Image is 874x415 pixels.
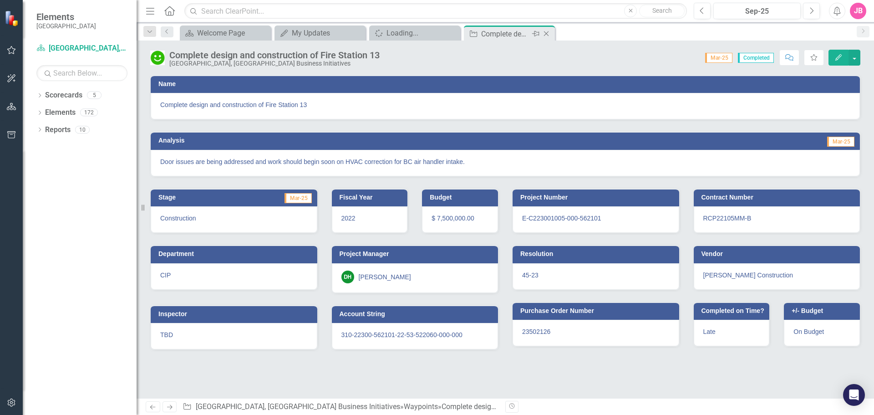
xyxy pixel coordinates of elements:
span: Mar-25 [827,137,854,147]
img: Completed [150,51,165,65]
h3: Purchase Order Number [520,307,675,314]
span: E-C223001005-000-562101 [522,215,601,222]
span: Construction [160,215,196,222]
a: Elements [45,108,76,118]
h3: +/- Budget [792,307,855,314]
div: » » [183,402,498,412]
span: CIP [160,272,171,279]
small: [GEOGRAPHIC_DATA] [36,22,96,30]
span: [PERSON_NAME] Construction [703,272,793,279]
div: DH [341,271,354,283]
a: [GEOGRAPHIC_DATA], [GEOGRAPHIC_DATA] Business Initiatives [196,402,400,411]
button: Sep-25 [713,3,801,19]
span: 45-23 [522,272,539,279]
h3: Project Number [520,194,675,201]
div: Sep-25 [716,6,798,17]
img: ClearPoint Strategy [5,10,20,26]
h3: Budget [430,194,493,201]
h3: Completed on Time? [701,307,765,314]
div: [PERSON_NAME] [359,272,411,282]
span: Mar-25 [285,193,312,203]
div: Complete design and construction of Fire Station 13 [481,28,530,40]
h3: Contract Number [701,194,856,201]
span: Elements [36,11,96,22]
a: Scorecards [45,90,82,101]
button: Search [639,5,685,17]
h3: Stage [158,194,217,201]
div: Loading... [386,27,458,39]
span: Completed [738,53,774,63]
h3: Resolution [520,251,675,257]
input: Search Below... [36,65,127,81]
span: 310-22300-562101-22-53-522060-000-000 [341,331,462,338]
button: JB [850,3,866,19]
div: My Updates [292,27,363,39]
h3: Department [158,251,313,257]
a: My Updates [277,27,363,39]
a: Waypoints [404,402,438,411]
h3: Analysis [158,137,494,144]
h3: Vendor [701,251,856,257]
div: [GEOGRAPHIC_DATA], [GEOGRAPHIC_DATA] Business Initiatives [169,60,380,67]
span: Complete design and construction of Fire Station 13 [160,100,850,109]
span: $ 7,500,000.00 [432,215,474,222]
div: Complete design and construction of Fire Station 13 [442,402,609,411]
div: Welcome Page [197,27,269,39]
input: Search ClearPoint... [184,3,687,19]
span: 23502126 [522,328,550,335]
a: Loading... [371,27,458,39]
span: 2022 [341,215,356,222]
span: Mar-25 [705,53,732,63]
span: Search [652,7,672,14]
div: Open Intercom Messenger [843,384,865,406]
h3: Name [158,81,855,87]
span: On Budget [793,328,824,335]
h3: Account String [340,311,494,318]
div: 10 [75,126,90,133]
h3: Inspector [158,311,313,318]
p: Door issues are being addressed and work should begin soon on HVAC correction for BC air handler ... [160,157,850,166]
span: Late [703,328,716,335]
a: Welcome Page [182,27,269,39]
h3: Fiscal Year [340,194,403,201]
div: 172 [80,109,98,117]
div: 5 [87,92,102,99]
a: Reports [45,125,71,135]
div: Complete design and construction of Fire Station 13 [169,50,380,60]
span: RCP22105MM-B [703,215,752,222]
a: [GEOGRAPHIC_DATA], [GEOGRAPHIC_DATA] Business Initiatives [36,43,127,54]
h3: Project Manager [340,251,494,257]
span: TBD [160,331,173,338]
